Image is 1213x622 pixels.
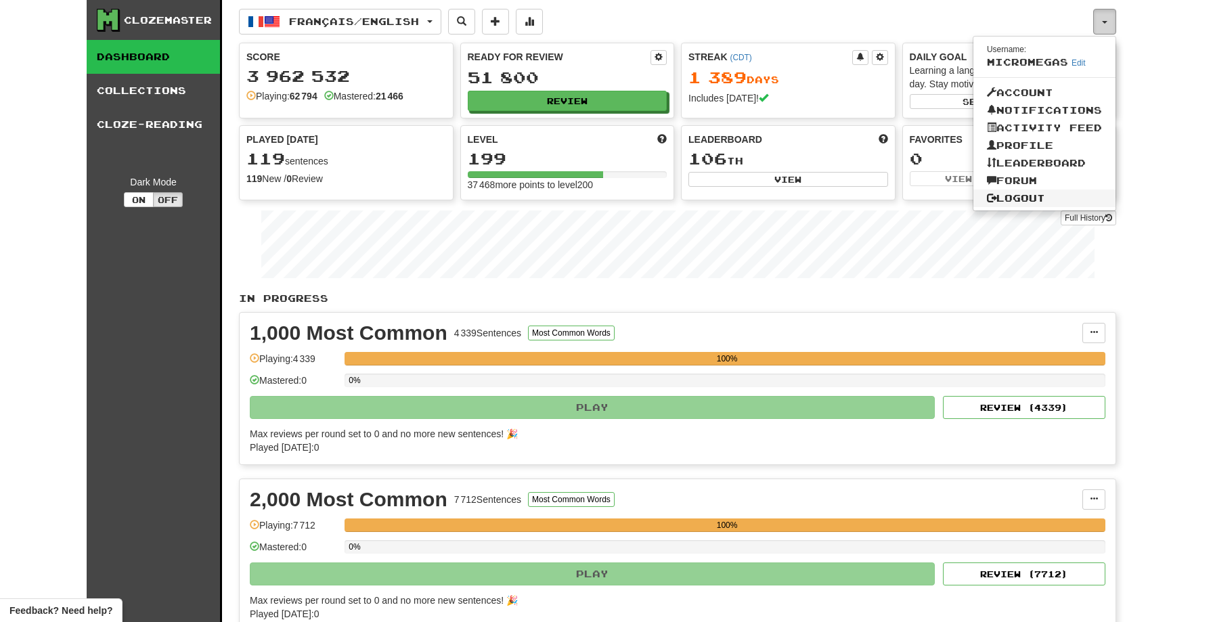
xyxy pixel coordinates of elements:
[250,396,935,419] button: Play
[250,323,447,343] div: 1,000 Most Common
[910,64,1109,91] div: Learning a language requires practice every day. Stay motivated!
[246,68,446,85] div: 3 962 532
[943,396,1105,419] button: Review (4339)
[1072,58,1086,68] a: Edit
[246,173,262,184] strong: 119
[973,84,1116,102] a: Account
[153,192,183,207] button: Off
[124,192,154,207] button: On
[468,150,667,167] div: 199
[973,154,1116,172] a: Leaderboard
[250,608,319,619] span: Played [DATE]: 0
[448,9,475,35] button: Search sentences
[987,56,1068,68] span: microMEGAS
[239,9,441,35] button: Français/English
[290,91,317,102] strong: 62 794
[528,326,615,340] button: Most Common Words
[528,492,615,507] button: Most Common Words
[730,53,751,62] a: (CDT)
[657,133,667,146] span: Score more points to level up
[910,171,1008,186] button: View
[910,50,1109,64] div: Daily Goal
[250,518,338,541] div: Playing: 7 712
[688,172,888,187] button: View
[124,14,212,27] div: Clozemaster
[688,149,727,168] span: 106
[879,133,888,146] span: This week in points, UTC
[468,69,667,86] div: 51 800
[324,89,403,103] div: Mastered:
[973,172,1116,190] a: Forum
[468,133,498,146] span: Level
[987,45,1026,54] small: Username:
[482,9,509,35] button: Add sentence to collection
[943,562,1105,585] button: Review (7712)
[516,9,543,35] button: More stats
[688,68,747,87] span: 1 389
[688,133,762,146] span: Leaderboard
[87,108,220,141] a: Cloze-Reading
[973,137,1116,154] a: Profile
[910,94,1109,109] button: Seta dailygoal
[468,50,651,64] div: Ready for Review
[246,172,446,185] div: New / Review
[688,150,888,168] div: th
[973,190,1116,207] a: Logout
[454,326,521,340] div: 4 339 Sentences
[468,91,667,111] button: Review
[250,374,338,396] div: Mastered: 0
[349,518,1105,532] div: 100%
[1061,210,1116,225] a: Full History
[250,352,338,374] div: Playing: 4 339
[246,50,446,64] div: Score
[87,74,220,108] a: Collections
[973,102,1116,119] a: Notifications
[239,292,1116,305] p: In Progress
[688,69,888,87] div: Day s
[250,442,319,453] span: Played [DATE]: 0
[973,119,1116,137] a: Activity Feed
[97,175,210,189] div: Dark Mode
[454,493,521,506] div: 7 712 Sentences
[250,489,447,510] div: 2,000 Most Common
[910,150,1109,167] div: 0
[250,562,935,585] button: Play
[246,133,318,146] span: Played [DATE]
[349,352,1105,365] div: 100%
[376,91,403,102] strong: 21 466
[289,16,419,27] span: Français / English
[246,89,317,103] div: Playing:
[688,91,888,105] div: Includes [DATE]!
[688,50,852,64] div: Streak
[250,540,338,562] div: Mastered: 0
[286,173,292,184] strong: 0
[87,40,220,74] a: Dashboard
[9,604,112,617] span: Open feedback widget
[250,427,1097,441] div: Max reviews per round set to 0 and no more new sentences! 🎉
[468,178,667,192] div: 37 468 more points to level 200
[910,133,1109,146] div: Favorites
[246,149,285,168] span: 119
[250,594,1097,607] div: Max reviews per round set to 0 and no more new sentences! 🎉
[246,150,446,168] div: sentences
